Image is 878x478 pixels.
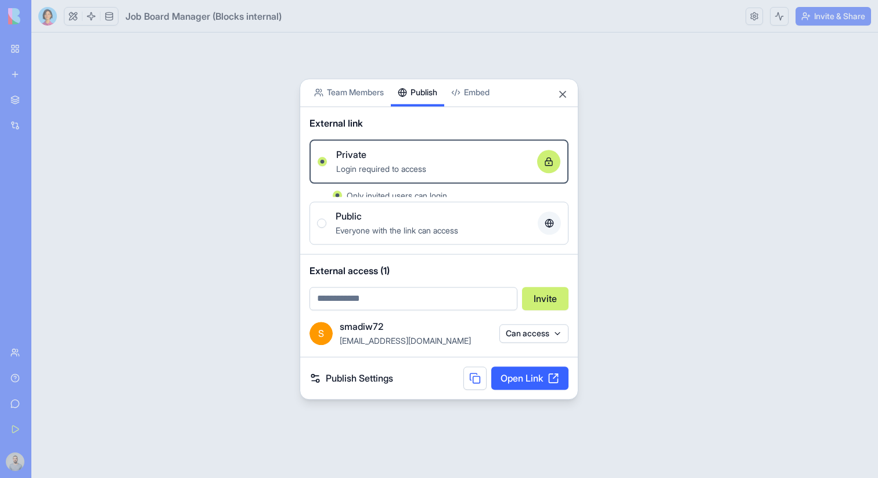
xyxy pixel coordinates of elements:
[347,191,447,200] span: Only invited users can login
[333,191,342,200] button: Only invited users can login
[317,218,326,228] button: PublicEveryone with the link can access
[336,164,426,174] span: Login required to access
[310,116,363,130] span: External link
[499,324,568,343] button: Can access
[340,319,383,333] span: smadiw72
[336,225,458,235] span: Everyone with the link can access
[444,79,496,106] button: Embed
[340,336,471,346] span: [EMAIL_ADDRESS][DOMAIN_NAME]
[522,287,568,310] button: Invite
[336,209,362,223] span: Public
[307,79,391,106] button: Team Members
[310,371,393,385] a: Publish Settings
[557,88,568,100] button: Close
[491,366,568,390] a: Open Link
[310,322,333,345] span: S
[318,157,327,166] button: PrivateLogin required to access
[336,148,366,161] span: Private
[310,264,568,278] span: External access (1)
[391,79,444,106] button: Publish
